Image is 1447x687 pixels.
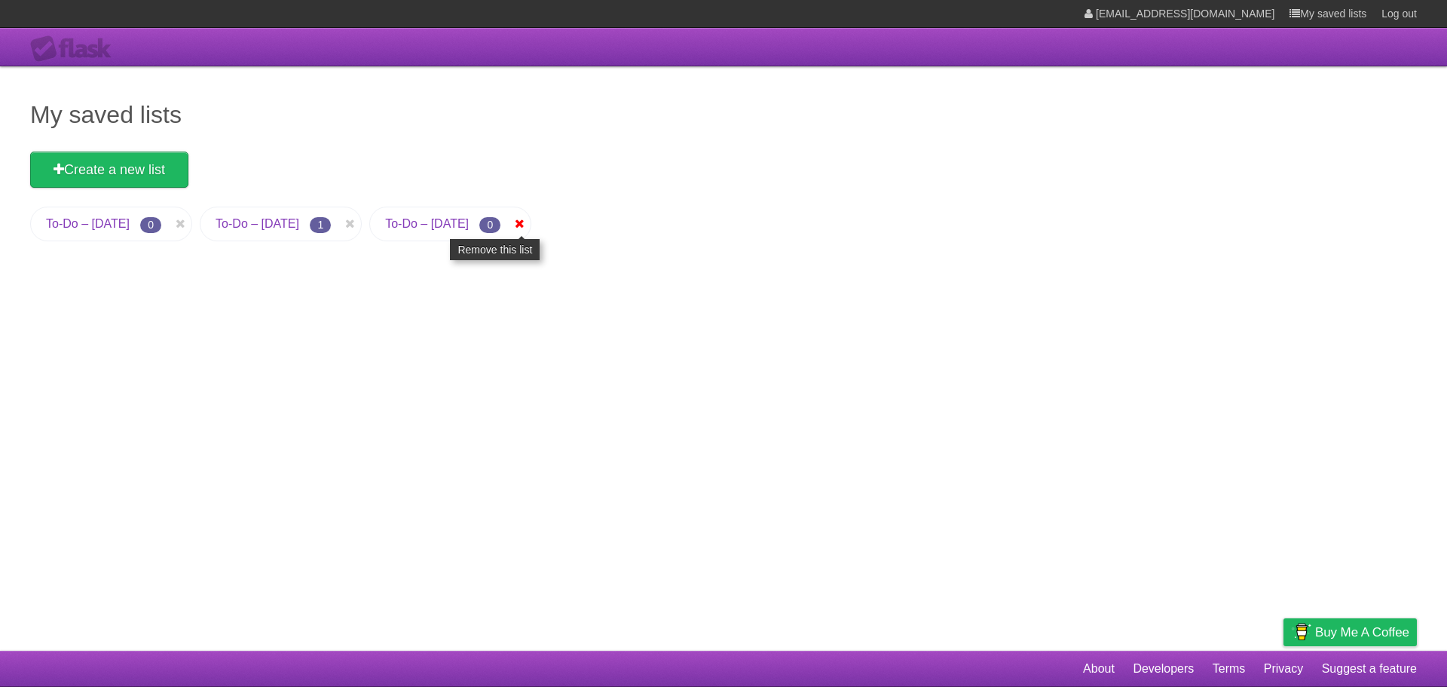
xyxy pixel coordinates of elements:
[1264,655,1303,683] a: Privacy
[1283,618,1417,646] a: Buy me a coffee
[385,217,469,230] a: To-Do – [DATE]
[1213,655,1246,683] a: Terms
[1315,619,1409,646] span: Buy me a coffee
[1322,655,1417,683] a: Suggest a feature
[1133,655,1194,683] a: Developers
[310,217,331,233] span: 1
[30,152,188,188] a: Create a new list
[30,97,1417,133] h1: My saved lists
[30,35,121,63] div: Flask
[216,217,299,230] a: To-Do – [DATE]
[479,217,500,233] span: 0
[1291,619,1311,645] img: Buy me a coffee
[140,217,161,233] span: 0
[1083,655,1115,683] a: About
[46,217,130,230] a: To-Do – [DATE]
